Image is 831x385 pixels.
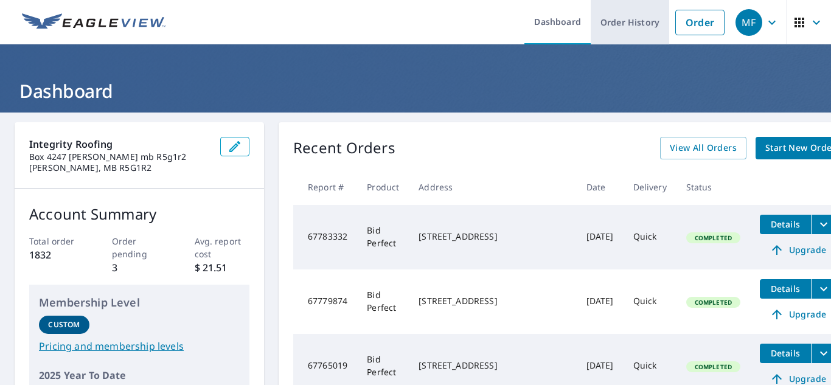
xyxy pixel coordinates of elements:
[29,203,249,225] p: Account Summary
[760,279,811,299] button: detailsBtn-67779874
[29,137,210,151] p: Integrity Roofing
[419,231,566,243] div: [STREET_ADDRESS]
[767,283,804,294] span: Details
[675,10,725,35] a: Order
[760,215,811,234] button: detailsBtn-67783332
[687,298,739,307] span: Completed
[357,205,409,269] td: Bid Perfect
[670,140,737,156] span: View All Orders
[29,248,85,262] p: 1832
[687,362,739,371] span: Completed
[409,169,576,205] th: Address
[624,205,676,269] td: Quick
[687,234,739,242] span: Completed
[577,205,624,269] td: [DATE]
[22,13,165,32] img: EV Logo
[195,235,250,260] p: Avg. report cost
[29,162,210,173] p: [PERSON_NAME], MB R5G1R2
[624,169,676,205] th: Delivery
[39,294,240,311] p: Membership Level
[293,137,395,159] p: Recent Orders
[293,169,357,205] th: Report #
[577,269,624,334] td: [DATE]
[293,205,357,269] td: 67783332
[767,243,829,257] span: Upgrade
[15,78,816,103] h1: Dashboard
[195,260,250,275] p: $ 21.51
[357,269,409,334] td: Bid Perfect
[39,339,240,353] a: Pricing and membership levels
[29,235,85,248] p: Total order
[357,169,409,205] th: Product
[419,295,566,307] div: [STREET_ADDRESS]
[29,151,210,162] p: Box 4247 [PERSON_NAME] mb R5g1r2
[760,344,811,363] button: detailsBtn-67765019
[39,368,240,383] p: 2025 Year To Date
[735,9,762,36] div: MF
[767,347,804,359] span: Details
[660,137,746,159] a: View All Orders
[112,235,167,260] p: Order pending
[767,307,829,322] span: Upgrade
[577,169,624,205] th: Date
[48,319,80,330] p: Custom
[676,169,750,205] th: Status
[419,359,566,372] div: [STREET_ADDRESS]
[112,260,167,275] p: 3
[624,269,676,334] td: Quick
[293,269,357,334] td: 67779874
[767,218,804,230] span: Details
